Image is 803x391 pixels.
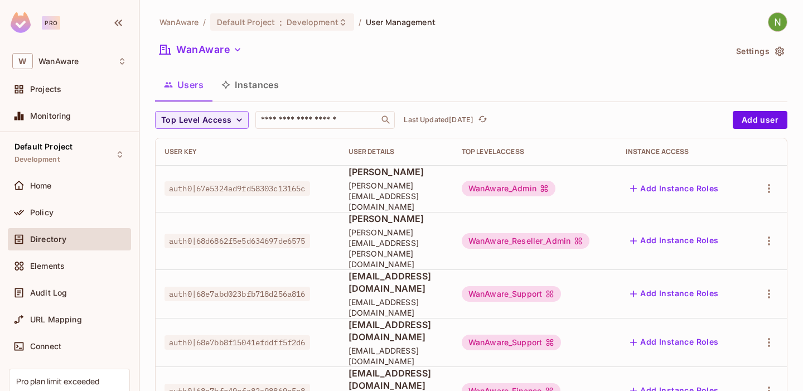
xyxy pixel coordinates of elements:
div: Pro plan limit exceeded [16,376,99,387]
span: refresh [478,114,487,125]
div: WanAware_Support [462,286,561,302]
span: auth0|68e7abd023bfb718d256a816 [165,287,310,301]
p: Last Updated [DATE] [404,115,473,124]
div: Pro [42,16,60,30]
button: Users [155,71,212,99]
button: Add Instance Roles [626,334,723,351]
span: [EMAIL_ADDRESS][DOMAIN_NAME] [349,345,444,366]
span: Click to refresh data [473,113,489,127]
span: W [12,53,33,69]
button: Add user [733,111,787,129]
span: Audit Log [30,288,67,297]
span: [PERSON_NAME][EMAIL_ADDRESS][DOMAIN_NAME] [349,180,444,212]
span: Monitoring [30,112,71,120]
div: WanAware_Admin [462,181,555,196]
span: auth0|67e5324ad9fd58303c13165c [165,181,310,196]
span: auth0|68d6862f5e5d634697de6575 [165,234,310,248]
img: SReyMgAAAABJRU5ErkJggg== [11,12,31,33]
span: URL Mapping [30,315,82,324]
button: Add Instance Roles [626,285,723,303]
span: Elements [30,262,65,271]
button: WanAware [155,41,246,59]
span: [PERSON_NAME][EMAIL_ADDRESS][PERSON_NAME][DOMAIN_NAME] [349,227,444,269]
div: Instance Access [626,147,737,156]
div: WanAware_Support [462,335,561,350]
span: Policy [30,208,54,217]
span: [EMAIL_ADDRESS][DOMAIN_NAME] [349,318,444,343]
span: Development [14,155,60,164]
span: Projects [30,85,61,94]
span: Development [287,17,338,27]
span: the active workspace [159,17,199,27]
span: [PERSON_NAME] [349,166,444,178]
span: : [279,18,283,27]
span: Top Level Access [161,113,231,127]
span: Connect [30,342,61,351]
div: User Key [165,147,331,156]
button: Instances [212,71,288,99]
span: Default Project [14,142,72,151]
li: / [203,17,206,27]
div: WanAware_Reseller_Admin [462,233,589,249]
button: Top Level Access [155,111,249,129]
span: Workspace: WanAware [38,57,79,66]
button: Add Instance Roles [626,180,723,197]
span: Directory [30,235,66,244]
div: Top Level Access [462,147,608,156]
span: Home [30,181,52,190]
span: [EMAIL_ADDRESS][DOMAIN_NAME] [349,297,444,318]
button: Add Instance Roles [626,232,723,250]
span: [EMAIL_ADDRESS][DOMAIN_NAME] [349,270,444,295]
span: Default Project [217,17,275,27]
button: Settings [732,42,787,60]
li: / [359,17,361,27]
div: User Details [349,147,444,156]
button: refresh [476,113,489,127]
span: [PERSON_NAME] [349,213,444,225]
span: User Management [366,17,436,27]
span: auth0|68e7bb8f15041efddff5f2d6 [165,335,310,350]
img: Navanath Jadhav [768,13,787,31]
